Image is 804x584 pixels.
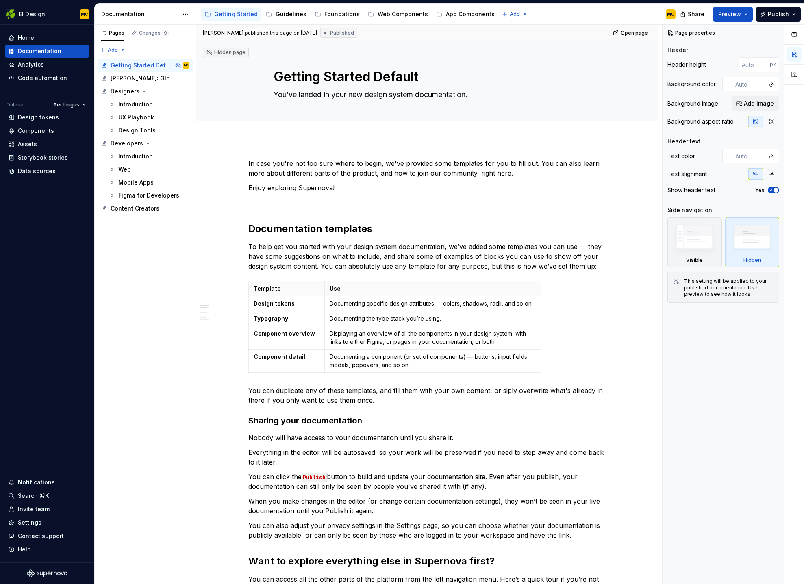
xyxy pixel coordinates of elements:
[111,74,178,82] div: [PERSON_NAME]: Global Experience Language
[755,187,765,193] label: Yes
[105,111,193,124] a: UX Playbook
[365,8,431,21] a: Web Components
[18,478,55,486] div: Notifications
[184,61,189,69] div: MC
[667,206,712,214] div: Side navigation
[5,489,89,502] button: Search ⌘K
[5,516,89,529] a: Settings
[330,315,535,323] p: Documenting the type stack you’re using.
[105,189,193,202] a: Figma for Developers
[330,330,535,346] p: Displaying an overview of all the components in your design system, with links to either Figma, o...
[248,521,606,540] p: You can also adjust your privacy settings in the Settings page, so you can choose whether your do...
[302,473,327,482] code: Publish
[248,158,606,178] p: In case you're not too sure where to begin, we've provided some templates for you to fill out. Yo...
[254,315,288,322] strong: Typography
[98,202,193,215] a: Content Creators
[667,186,715,194] div: Show header text
[53,102,79,108] span: Aer Lingus
[713,7,753,22] button: Preview
[324,10,360,18] div: Foundations
[667,11,674,17] div: MC
[118,152,153,161] div: Introduction
[18,505,50,513] div: Invite team
[276,10,306,18] div: Guidelines
[667,117,734,126] div: Background aspect ratio
[688,10,704,18] span: Share
[248,555,606,568] h2: Want to explore everything else in Supernova first?
[5,530,89,543] button: Contact support
[5,543,89,556] button: Help
[18,519,41,527] div: Settings
[111,61,172,69] div: Getting Started Default
[18,545,31,554] div: Help
[311,8,363,21] a: Foundations
[667,80,716,88] div: Background color
[7,102,25,108] div: Dataset
[248,183,606,193] p: Enjoy exploring Supernova!
[248,472,606,491] p: You can click the button to build and update your documentation site. Even after you publish, you...
[686,257,703,263] div: Visible
[5,72,89,85] a: Code automation
[201,6,498,22] div: Page tree
[105,176,193,189] a: Mobile Apps
[203,30,243,36] span: [PERSON_NAME]
[98,137,193,150] a: Developers
[162,30,169,36] span: 9
[18,113,59,122] div: Design tokens
[111,204,159,213] div: Content Creators
[756,7,801,22] button: Publish
[254,330,315,337] strong: Component overview
[5,31,89,44] a: Home
[5,45,89,58] a: Documentation
[111,87,139,96] div: Designers
[667,46,688,54] div: Header
[18,492,49,500] div: Search ⌘K
[118,100,153,109] div: Introduction
[81,11,88,17] div: MC
[330,30,354,36] span: Published
[378,10,428,18] div: Web Components
[667,217,722,267] div: Visible
[5,165,89,178] a: Data sources
[248,386,606,405] p: You can duplicate any of these templates, and fill them with your own content, or siply overwrite...
[770,61,776,68] p: px
[500,9,530,20] button: Add
[254,300,295,307] strong: Design tokens
[611,27,652,39] a: Open page
[263,8,310,21] a: Guidelines
[105,150,193,163] a: Introduction
[248,447,606,467] p: Everything in the editor will be autosaved, so your work will be preserved if you need to step aw...
[18,154,68,162] div: Storybook stories
[667,170,707,178] div: Text alignment
[139,30,169,36] div: Changes
[330,300,535,308] p: Documenting specific design attributes — colors, shadows, radii, and so on.
[118,113,154,122] div: UX Playbook
[254,353,305,360] strong: Component detail
[201,8,261,21] a: Getting Started
[5,476,89,489] button: Notifications
[105,124,193,137] a: Design Tools
[248,496,606,516] p: When you make changes in the editor (or change certain documentation settings), they won’t be see...
[5,124,89,137] a: Components
[6,9,15,19] img: 56b5df98-d96d-4d7e-807c-0afdf3bdaefa.png
[18,167,56,175] div: Data sources
[18,34,34,42] div: Home
[18,61,44,69] div: Analytics
[18,140,37,148] div: Assets
[330,353,535,369] p: Documenting a component (or set of components) — buttons, input fields, modals, popovers, and so on.
[743,257,761,263] div: Hidden
[732,77,765,91] input: Auto
[248,433,606,443] p: Nobody will have access to your documentation until you share it.
[272,88,579,101] textarea: You’ve landed in your new design system documentation.
[5,151,89,164] a: Storybook stories
[768,10,789,18] span: Publish
[718,10,741,18] span: Preview
[98,85,193,98] a: Designers
[27,569,67,577] svg: Supernova Logo
[5,503,89,516] a: Invite team
[676,7,710,22] button: Share
[105,163,193,176] a: Web
[5,138,89,151] a: Assets
[272,67,579,87] textarea: Getting Started Default
[446,10,495,18] div: App Components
